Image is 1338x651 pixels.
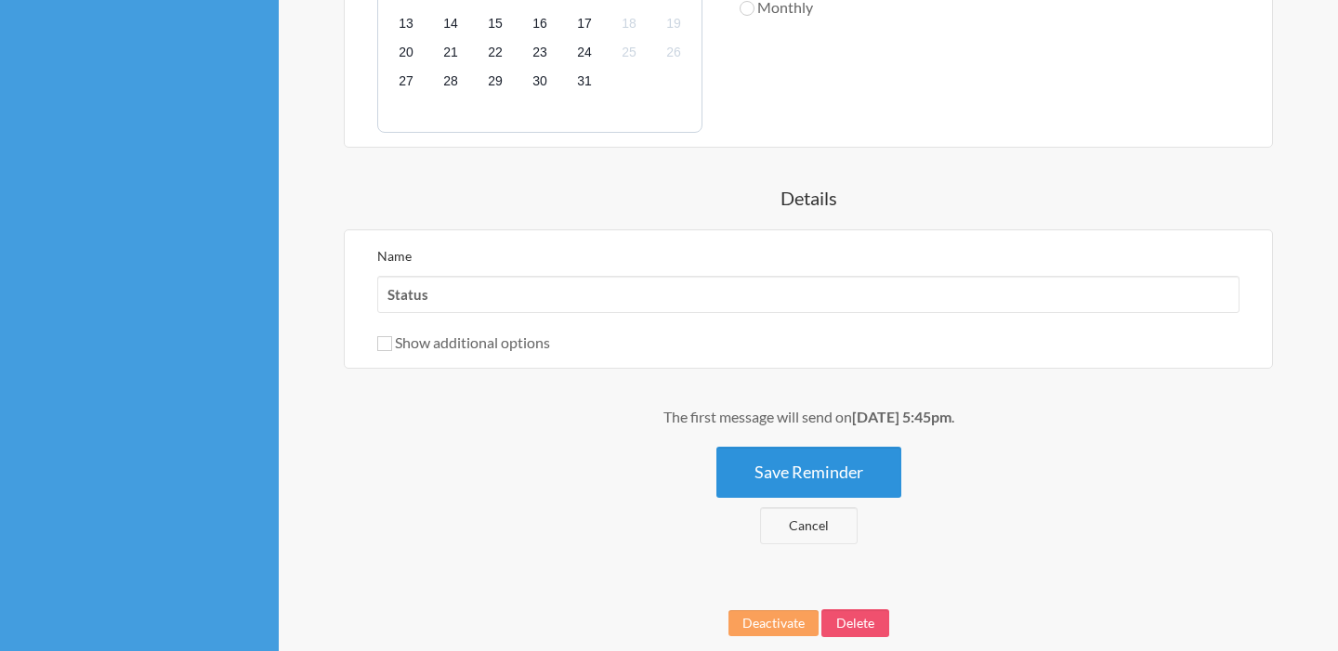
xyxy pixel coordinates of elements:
[482,11,508,37] span: sábado, 15 de noviembre de 2025
[760,507,858,544] a: Cancel
[377,336,392,351] input: Show additional options
[527,11,553,37] span: domingo, 16 de noviembre de 2025
[852,408,951,425] strong: [DATE] 5:45pm
[377,276,1240,313] input: We suggest a 2 to 4 word name
[716,447,901,498] button: Save Reminder
[728,610,819,636] button: Deactivate
[527,69,553,95] span: domingo, 30 de noviembre de 2025
[393,40,419,66] span: jueves, 20 de noviembre de 2025
[571,69,597,95] span: lunes, 1 de diciembre de 2025
[571,40,597,66] span: lunes, 24 de noviembre de 2025
[740,1,754,16] input: Monthly
[527,40,553,66] span: domingo, 23 de noviembre de 2025
[482,40,508,66] span: sábado, 22 de noviembre de 2025
[316,185,1301,211] h4: Details
[571,11,597,37] span: lunes, 17 de noviembre de 2025
[377,333,550,351] label: Show additional options
[377,248,412,264] label: Name
[438,11,464,37] span: viernes, 14 de noviembre de 2025
[616,11,642,37] span: martes, 18 de noviembre de 2025
[393,69,419,95] span: jueves, 27 de noviembre de 2025
[316,406,1301,428] div: The first message will send on .
[482,69,508,95] span: sábado, 29 de noviembre de 2025
[393,11,419,37] span: jueves, 13 de noviembre de 2025
[661,11,687,37] span: miércoles, 19 de noviembre de 2025
[661,40,687,66] span: miércoles, 26 de noviembre de 2025
[821,609,889,637] button: Delete
[616,40,642,66] span: martes, 25 de noviembre de 2025
[438,40,464,66] span: viernes, 21 de noviembre de 2025
[438,69,464,95] span: viernes, 28 de noviembre de 2025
